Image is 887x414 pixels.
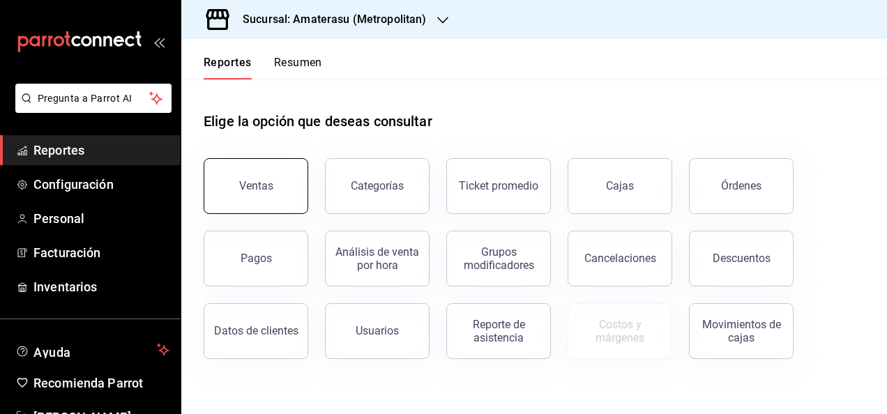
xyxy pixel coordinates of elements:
button: open_drawer_menu [153,36,165,47]
button: Pregunta a Parrot AI [15,84,172,113]
div: Análisis de venta por hora [334,245,420,272]
button: Datos de clientes [204,303,308,359]
div: Ventas [239,179,273,192]
span: Reportes [33,141,169,160]
div: Cajas [606,178,635,194]
button: Categorías [325,158,430,214]
span: Ayuda [33,342,151,358]
div: Grupos modificadores [455,245,542,272]
h3: Sucursal: Amaterasu (Metropolitan) [232,11,426,28]
div: Movimientos de cajas [698,318,784,344]
div: Descuentos [713,252,771,265]
span: Configuración [33,175,169,194]
button: Descuentos [689,231,794,286]
span: Facturación [33,243,169,262]
span: Recomienda Parrot [33,374,169,392]
div: Usuarios [356,324,399,337]
span: Personal [33,209,169,228]
a: Pregunta a Parrot AI [10,101,172,116]
a: Cajas [568,158,672,214]
button: Usuarios [325,303,430,359]
h1: Elige la opción que deseas consultar [204,111,432,132]
div: Pagos [241,252,272,265]
div: Cancelaciones [584,252,656,265]
div: Ticket promedio [459,179,538,192]
button: Grupos modificadores [446,231,551,286]
button: Órdenes [689,158,794,214]
button: Reporte de asistencia [446,303,551,359]
button: Contrata inventarios para ver este reporte [568,303,672,359]
div: Órdenes [721,179,761,192]
button: Pagos [204,231,308,286]
button: Ticket promedio [446,158,551,214]
span: Pregunta a Parrot AI [38,91,150,106]
div: Reporte de asistencia [455,318,542,344]
button: Análisis de venta por hora [325,231,430,286]
div: navigation tabs [204,56,322,79]
button: Movimientos de cajas [689,303,794,359]
span: Inventarios [33,277,169,296]
button: Ventas [204,158,308,214]
div: Costos y márgenes [577,318,663,344]
div: Datos de clientes [214,324,298,337]
button: Cancelaciones [568,231,672,286]
button: Resumen [274,56,322,79]
div: Categorías [351,179,404,192]
button: Reportes [204,56,252,79]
